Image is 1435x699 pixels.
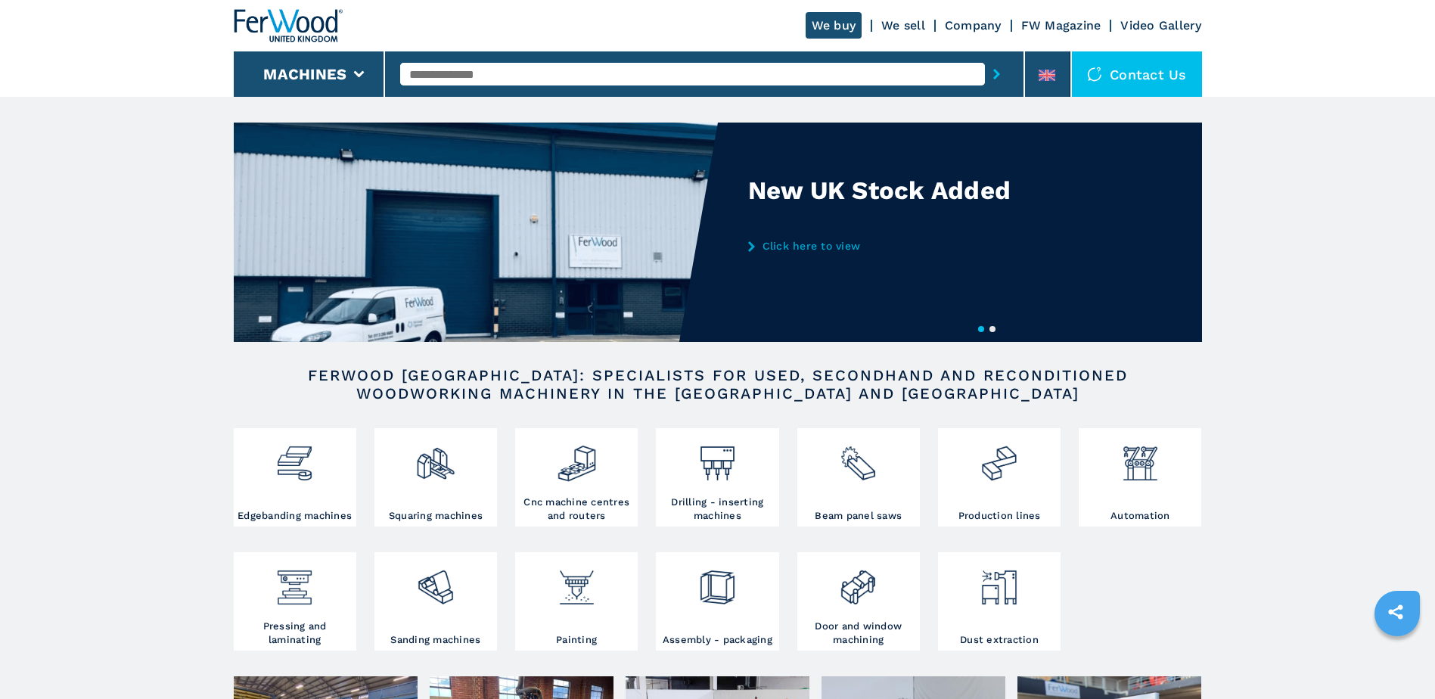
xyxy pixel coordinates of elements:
img: montaggio_imballaggio_2.png [697,556,738,607]
img: Ferwood [234,9,343,42]
a: Edgebanding machines [234,428,356,527]
h3: Drilling - inserting machines [660,496,775,523]
img: Contact us [1087,67,1102,82]
img: centro_di_lavoro_cnc_2.png [557,432,597,483]
a: Production lines [938,428,1061,527]
a: Door and window machining [797,552,920,651]
h3: Automation [1110,509,1170,523]
a: We sell [881,18,925,33]
h3: Edgebanding machines [238,509,352,523]
a: Automation [1079,428,1201,527]
h3: Beam panel saws [815,509,902,523]
button: 1 [978,326,984,332]
img: linee_di_produzione_2.png [979,432,1019,483]
a: Pressing and laminating [234,552,356,651]
button: 2 [989,326,995,332]
a: Video Gallery [1120,18,1201,33]
img: squadratrici_2.png [415,432,455,483]
img: foratrici_inseritrici_2.png [697,432,738,483]
img: aspirazione_1.png [979,556,1019,607]
a: FW Magazine [1021,18,1101,33]
a: Click here to view [748,240,1045,252]
a: We buy [806,12,862,39]
a: Company [945,18,1002,33]
iframe: Chat [1371,631,1424,688]
h3: Pressing and laminating [238,620,353,647]
a: Squaring machines [374,428,497,527]
img: New UK Stock Added [234,123,718,342]
h3: Dust extraction [960,633,1039,647]
h3: Door and window machining [801,620,916,647]
button: Machines [263,65,346,83]
a: Dust extraction [938,552,1061,651]
img: lavorazione_porte_finestre_2.png [838,556,878,607]
h3: Squaring machines [389,509,483,523]
h3: Assembly - packaging [663,633,772,647]
h3: Cnc machine centres and routers [519,496,634,523]
div: Contact us [1072,51,1202,97]
h3: Painting [556,633,597,647]
a: Sanding machines [374,552,497,651]
a: Drilling - inserting machines [656,428,778,527]
img: verniciatura_1.png [557,556,597,607]
a: Assembly - packaging [656,552,778,651]
a: Painting [515,552,638,651]
h2: FERWOOD [GEOGRAPHIC_DATA]: SPECIALISTS FOR USED, SECONDHAND AND RECONDITIONED WOODWORKING MACHINE... [282,366,1154,402]
h3: Sanding machines [390,633,480,647]
button: submit-button [985,57,1008,92]
img: sezionatrici_2.png [838,432,878,483]
h3: Production lines [958,509,1041,523]
a: Beam panel saws [797,428,920,527]
img: pressa-strettoia.png [275,556,315,607]
img: bordatrici_1.png [275,432,315,483]
a: sharethis [1377,593,1415,631]
img: automazione.png [1120,432,1160,483]
img: levigatrici_2.png [415,556,455,607]
a: Cnc machine centres and routers [515,428,638,527]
